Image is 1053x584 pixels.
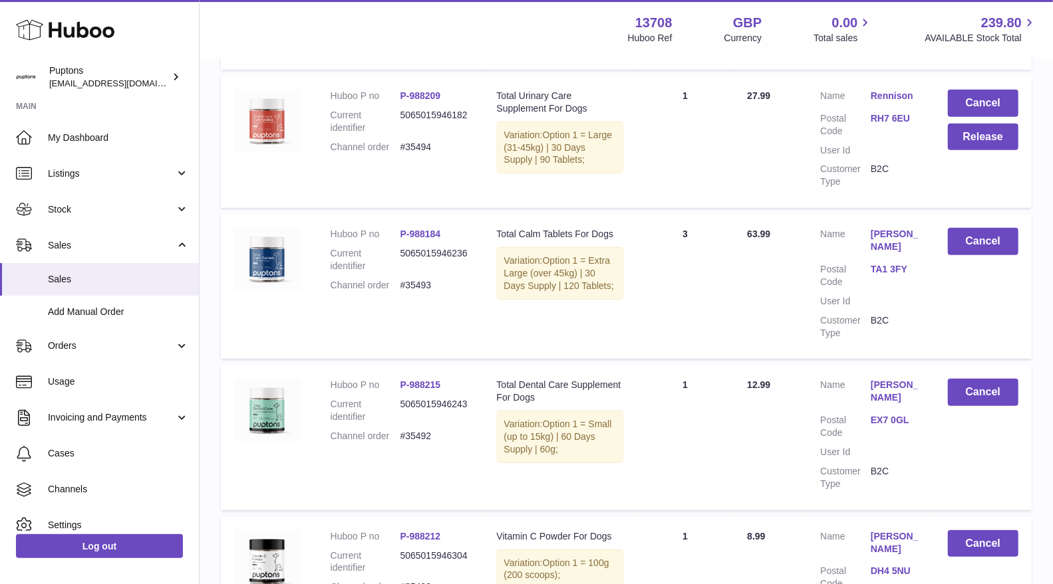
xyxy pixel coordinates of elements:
[331,228,400,241] dt: Huboo P no
[948,530,1018,557] button: Cancel
[331,530,400,543] dt: Huboo P no
[724,32,762,45] div: Currency
[400,109,470,134] dd: 5065015946182
[948,228,1018,255] button: Cancel
[820,314,871,340] dt: Customer Type
[497,411,624,463] div: Variation:
[48,273,189,286] span: Sales
[497,228,624,241] div: Total Calm Tablets For Dogs
[814,32,873,45] span: Total sales
[925,32,1037,45] span: AVAILABLE Stock Total
[820,90,871,106] dt: Name
[948,379,1018,406] button: Cancel
[400,430,470,442] dd: #35492
[497,90,624,115] div: Total Urinary Care Supplement For Dogs
[331,379,400,391] dt: Huboo P no
[820,465,871,490] dt: Customer Type
[814,14,873,45] a: 0.00 Total sales
[981,14,1022,32] span: 239.80
[234,228,301,290] img: TotalCalmTablets120.jpg
[820,163,871,188] dt: Customer Type
[747,90,770,101] span: 27.99
[747,531,765,541] span: 8.99
[331,430,400,442] dt: Channel order
[871,379,921,404] a: [PERSON_NAME]
[871,414,921,427] a: EX7 0GL
[400,549,470,575] dd: 5065015946304
[331,279,400,292] dt: Channel order
[48,132,189,144] span: My Dashboard
[48,483,189,496] span: Channels
[504,557,609,581] span: Option 1 = 100g (200 scoops);
[331,141,400,153] dt: Channel order
[871,465,921,490] dd: B2C
[48,239,175,252] span: Sales
[234,90,301,152] img: TotalUrinaryCareTablets120.jpg
[504,130,613,165] span: Option 1 = Large (31-45kg) | 30 Days Supply | 90 Tablets;
[820,112,871,138] dt: Postal Code
[48,375,189,388] span: Usage
[820,295,871,308] dt: User Id
[48,340,175,352] span: Orders
[234,379,301,441] img: TotalDentalCarePowder120.jpg
[871,314,921,340] dd: B2C
[637,76,734,208] td: 1
[871,263,921,276] a: TA1 3FY
[504,419,612,454] span: Option 1 = Small (up to 15kg) | 60 Days Supply | 60g;
[16,534,183,558] a: Log out
[48,519,189,532] span: Settings
[871,228,921,253] a: [PERSON_NAME]
[637,365,734,510] td: 1
[400,141,470,153] dd: #35494
[820,263,871,288] dt: Postal Code
[331,549,400,575] dt: Current identifier
[747,229,770,239] span: 63.99
[48,447,189,460] span: Cases
[871,112,921,125] a: RH7 6EU
[331,398,400,423] dt: Current identifier
[747,379,770,390] span: 12.99
[820,228,871,256] dt: Name
[820,414,871,439] dt: Postal Code
[820,446,871,458] dt: User Id
[48,167,175,180] span: Listings
[49,78,196,88] span: [EMAIL_ADDRESS][DOMAIN_NAME]
[637,215,734,359] td: 3
[400,379,441,390] a: P-988215
[400,229,441,239] a: P-988184
[871,530,921,555] a: [PERSON_NAME]
[832,14,858,32] span: 0.00
[497,379,624,404] div: Total Dental Care Supplement For Dogs
[497,530,624,543] div: Vitamin C Powder For Dogs
[948,90,1018,117] button: Cancel
[400,531,441,541] a: P-988212
[497,122,624,174] div: Variation:
[948,124,1018,151] button: Release
[497,247,624,300] div: Variation:
[925,14,1037,45] a: 239.80 AVAILABLE Stock Total
[16,67,36,87] img: hello@puptons.com
[331,247,400,272] dt: Current identifier
[871,90,921,102] a: Rennison
[331,90,400,102] dt: Huboo P no
[871,565,921,577] a: DH4 5NU
[820,530,871,559] dt: Name
[400,279,470,292] dd: #35493
[733,14,762,32] strong: GBP
[331,109,400,134] dt: Current identifier
[504,255,614,291] span: Option 1 = Extra Large (over 45kg) | 30 Days Supply | 120 Tablets;
[635,14,673,32] strong: 13708
[48,203,175,216] span: Stock
[400,90,441,101] a: P-988209
[400,398,470,423] dd: 5065015946243
[820,144,871,157] dt: User Id
[48,306,189,318] span: Add Manual Order
[628,32,673,45] div: Huboo Ref
[820,379,871,407] dt: Name
[400,247,470,272] dd: 5065015946236
[48,411,175,424] span: Invoicing and Payments
[871,163,921,188] dd: B2C
[49,64,169,90] div: Puptons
